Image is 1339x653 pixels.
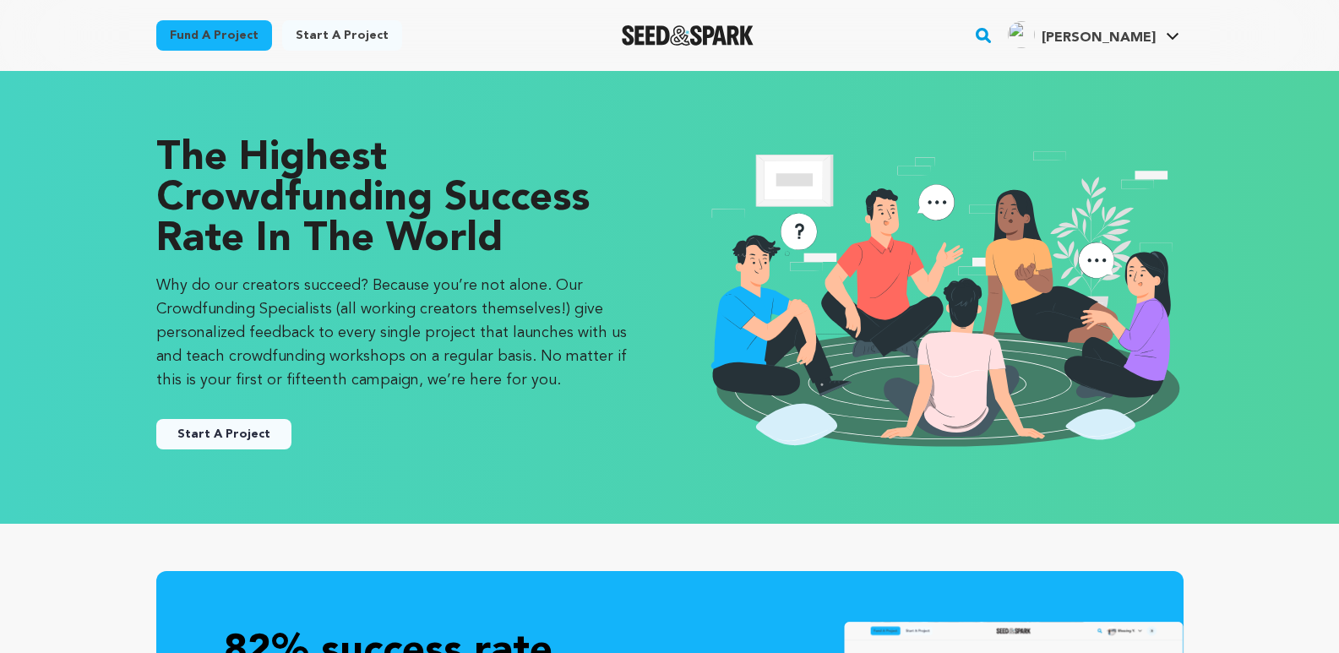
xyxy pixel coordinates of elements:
img: seedandspark start project illustration image [704,139,1184,456]
img: Seed&Spark Logo Dark Mode [622,25,754,46]
div: mishra d.'s Profile [1008,21,1156,48]
a: Seed&Spark Homepage [622,25,754,46]
a: Fund a project [156,20,272,51]
a: mishra d.'s Profile [1004,18,1183,48]
span: mishra d.'s Profile [1004,18,1183,53]
button: Start A Project [156,419,291,449]
img: ACg8ocKTTC3Nt4R-MNY3f10IPedxTgDq7I7ZSdZXZ94XjYo7ayKhqQ=s96-c [1008,21,1035,48]
a: Start a project [282,20,402,51]
p: The Highest Crowdfunding Success Rate in the World [156,139,636,260]
p: Why do our creators succeed? Because you’re not alone. Our Crowdfunding Specialists (all working ... [156,274,636,392]
span: [PERSON_NAME] [1042,31,1156,45]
